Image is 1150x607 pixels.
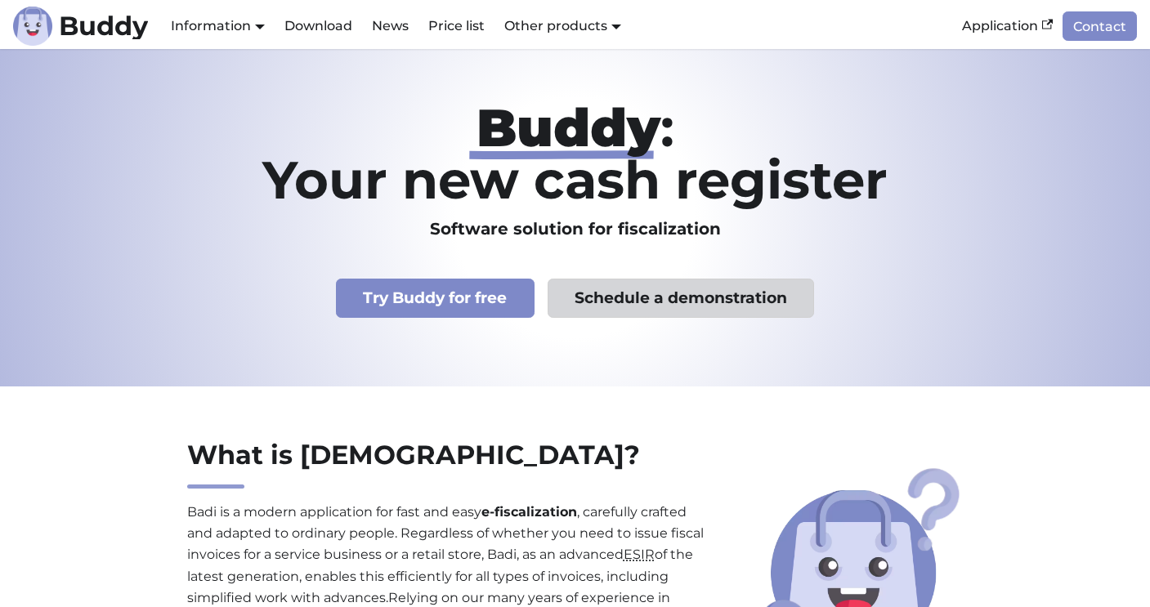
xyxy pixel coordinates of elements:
font: What is [DEMOGRAPHIC_DATA]? [187,439,640,471]
font: Schedule a demonstration [575,288,787,307]
font: Software solution for fiscalization [430,219,721,239]
a: Try Buddy for free [336,279,535,318]
a: LogoBuddy [13,7,148,46]
font: Buddy [477,96,660,159]
a: Contact [1063,11,1137,40]
font: e-fiscalization [481,504,577,520]
font: Your new cash register [262,148,888,212]
a: Other products [504,18,621,33]
a: Schedule a demonstration [548,279,815,318]
font: Other products [504,18,607,33]
font: ESIR [624,547,655,562]
font: Information [171,18,251,33]
font: Badi is a modern application for fast and easy [187,504,481,520]
font: Buddy [59,10,148,42]
font: Contact [1073,19,1126,34]
font: of the latest generation, enables this efficiently for all types of invoices, including simplifie... [187,547,693,605]
font: Application [962,18,1038,33]
a: Application [952,12,1063,40]
font: : [660,96,674,159]
img: Logo [13,7,52,46]
abbr: Електронски систем за издавање рачуна [624,547,655,562]
font: , carefully crafted and adapted to ordinary people. Regardless of whether you need to issue fisca... [187,504,704,563]
a: Information [171,18,265,33]
font: Download [284,18,352,33]
a: Price list [418,12,494,40]
font: Try Buddy for free [363,288,507,307]
a: Download [275,12,362,40]
font: News [372,18,409,33]
a: News [362,12,418,40]
font: Price list [428,18,485,33]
